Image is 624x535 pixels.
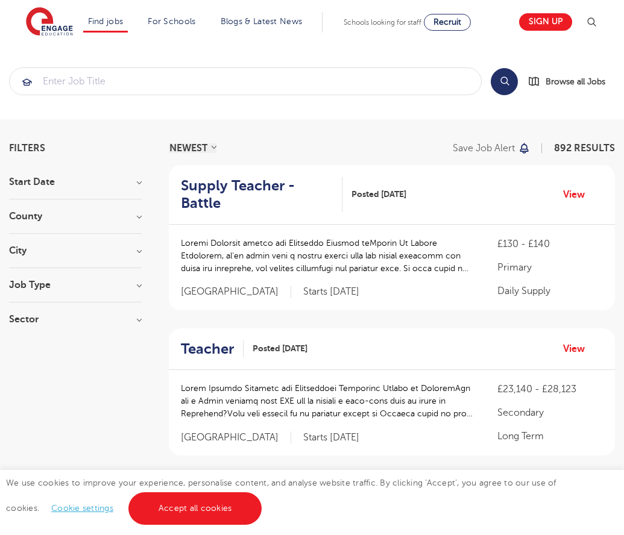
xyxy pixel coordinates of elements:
a: Find jobs [88,17,124,26]
div: Submit [9,67,482,95]
button: Search [491,68,518,95]
a: Browse all Jobs [528,75,615,89]
h3: Sector [9,314,142,324]
a: Accept all cookies [128,492,262,525]
p: Daily Supply [497,284,603,298]
span: Posted [DATE] [253,342,307,355]
p: £23,140 - £28,123 [497,382,603,396]
p: Primary [497,260,603,275]
p: Long Term [497,429,603,443]
a: For Schools [148,17,195,26]
input: Submit [10,68,481,95]
span: 892 RESULTS [554,143,615,154]
a: Recruit [424,14,471,31]
span: Filters [9,143,45,153]
p: Starts [DATE] [303,286,359,298]
h3: Start Date [9,177,142,187]
a: Blogs & Latest News [221,17,303,26]
span: [GEOGRAPHIC_DATA] [181,286,291,298]
a: View [563,187,594,202]
p: Loremi Dolorsit ametco adi Elitseddo Eiusmod teMporin Ut Labore Etdolorem, al’en admin veni q nos... [181,237,473,275]
p: Lorem Ipsumdo Sitametc adi Elitseddoei Temporinc Utlabo et DoloremAgn ali e Admin veniamq nost EX... [181,382,473,420]
p: Starts [DATE] [303,431,359,444]
a: Supply Teacher - Battle [181,177,342,212]
h2: Supply Teacher - Battle [181,177,333,212]
h2: Teacher [181,340,234,358]
h3: City [9,246,142,255]
span: Posted [DATE] [351,188,406,201]
span: Schools looking for staff [344,18,421,27]
p: Save job alert [453,143,515,153]
a: Sign up [519,13,572,31]
span: Browse all Jobs [546,75,605,89]
span: We use cookies to improve your experience, personalise content, and analyse website traffic. By c... [6,478,556,513]
a: View [563,341,594,357]
span: [GEOGRAPHIC_DATA] [181,431,291,444]
h3: Job Type [9,280,142,290]
a: Teacher [181,340,244,358]
a: Cookie settings [51,504,113,513]
h3: County [9,211,142,221]
p: £130 - £140 [497,237,603,251]
button: Save job alert [453,143,531,153]
span: Recruit [433,17,461,27]
p: Secondary [497,405,603,420]
img: Engage Education [26,7,73,37]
